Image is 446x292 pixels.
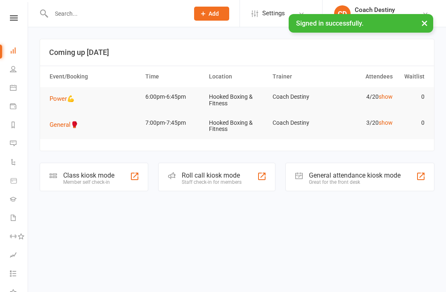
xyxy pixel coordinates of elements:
[10,116,28,135] a: Reports
[63,171,114,179] div: Class kiosk mode
[269,113,332,133] td: Coach Destiny
[332,113,396,133] td: 3/20
[269,87,332,107] td: Coach Destiny
[50,120,84,130] button: General🥊
[396,87,428,107] td: 0
[269,66,332,87] th: Trainer
[379,119,393,126] a: show
[50,95,75,102] span: Power💪
[182,171,242,179] div: Roll call kiosk mode
[332,66,396,87] th: Attendees
[50,94,81,104] button: Power💪
[355,6,418,14] div: Coach Destiny
[194,7,229,21] button: Add
[10,79,28,98] a: Calendar
[209,10,219,17] span: Add
[10,42,28,61] a: Dashboard
[309,179,401,185] div: Great for the front desk
[49,8,183,19] input: Search...
[417,14,432,32] button: ×
[142,113,205,133] td: 7:00pm-7:45pm
[205,66,269,87] th: Location
[355,14,418,21] div: Hooked Boxing & Fitness
[332,87,396,107] td: 4/20
[309,171,401,179] div: General attendance kiosk mode
[49,48,425,57] h3: Coming up [DATE]
[10,172,28,191] a: Product Sales
[182,179,242,185] div: Staff check-in for members
[63,179,114,185] div: Member self check-in
[396,113,428,133] td: 0
[205,87,269,113] td: Hooked Boxing & Fitness
[142,66,205,87] th: Time
[205,113,269,139] td: Hooked Boxing & Fitness
[334,5,351,22] div: CD
[50,121,78,128] span: General🥊
[262,4,285,23] span: Settings
[142,87,205,107] td: 6:00pm-6:45pm
[379,93,393,100] a: show
[296,19,363,27] span: Signed in successfully.
[10,98,28,116] a: Payments
[46,66,142,87] th: Event/Booking
[10,61,28,79] a: People
[396,66,428,87] th: Waitlist
[10,247,28,265] a: Assessments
